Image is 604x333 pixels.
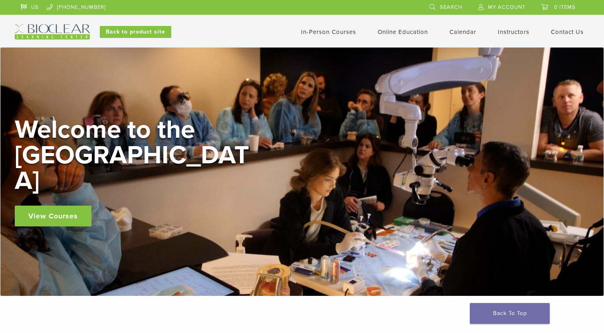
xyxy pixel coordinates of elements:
span: Search [440,4,462,10]
a: In-Person Courses [301,28,356,36]
a: Online Education [378,28,428,36]
a: Instructors [498,28,529,36]
a: Back to product site [100,26,171,38]
a: View Courses [15,206,91,226]
h2: Welcome to the [GEOGRAPHIC_DATA] [15,117,254,194]
span: My Account [488,4,525,10]
a: Calendar [450,28,476,36]
a: Contact Us [551,28,584,36]
a: Back To Top [470,303,550,324]
span: 0 items [554,4,576,10]
img: Bioclear [15,24,90,40]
